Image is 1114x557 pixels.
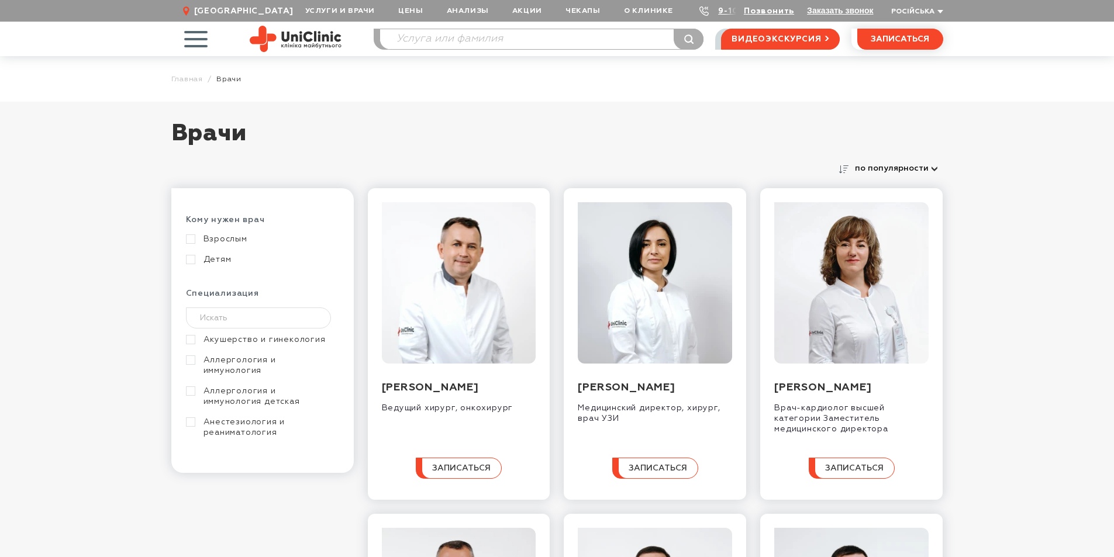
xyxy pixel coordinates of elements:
[578,394,732,424] div: Медицинский директор, хирург, врач УЗИ
[612,458,698,479] button: записаться
[186,417,336,438] a: Анестезиология и реаниматология
[171,119,943,160] h1: Врачи
[807,6,873,15] button: Заказать звонок
[809,458,895,479] button: записаться
[186,215,339,234] div: Кому нужен врач
[629,464,687,472] span: записаться
[216,75,242,84] span: Врачи
[194,6,294,16] span: [GEOGRAPHIC_DATA]
[732,29,821,49] span: видеоэкскурсия
[578,382,675,393] a: [PERSON_NAME]
[871,35,929,43] span: записаться
[186,334,336,345] a: Акушерство и гинекология
[380,29,703,49] input: Услуга или фамилия
[721,29,839,50] a: видеоэкскурсия
[432,464,491,472] span: записаться
[718,7,744,15] a: 9-103
[416,458,502,479] button: записаться
[382,394,536,413] div: Ведущий хирург, онкохирург
[186,254,336,265] a: Детям
[186,386,336,407] a: Аллергология и иммунология детская
[774,382,871,393] a: [PERSON_NAME]
[250,26,342,52] img: Site
[774,202,929,364] img: Назарова Инна Леонидовна
[171,75,204,84] a: Главная
[186,307,332,328] input: Искать
[774,394,929,434] div: Врач-кардиолог высшей категории Заместитель медицинского директора
[825,464,884,472] span: записаться
[186,355,336,376] a: Аллергология и иммунология
[744,7,794,15] a: Позвонить
[888,8,943,16] button: Російська
[578,202,732,364] img: Смирнова Дарья Александровна
[186,234,336,244] a: Взрослым
[857,29,943,50] button: записаться
[186,288,339,307] div: Специализация
[382,382,479,393] a: [PERSON_NAME]
[852,160,943,177] button: по популярности
[891,8,934,15] span: Російська
[382,202,536,364] img: Захарчук Александр Валентинович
